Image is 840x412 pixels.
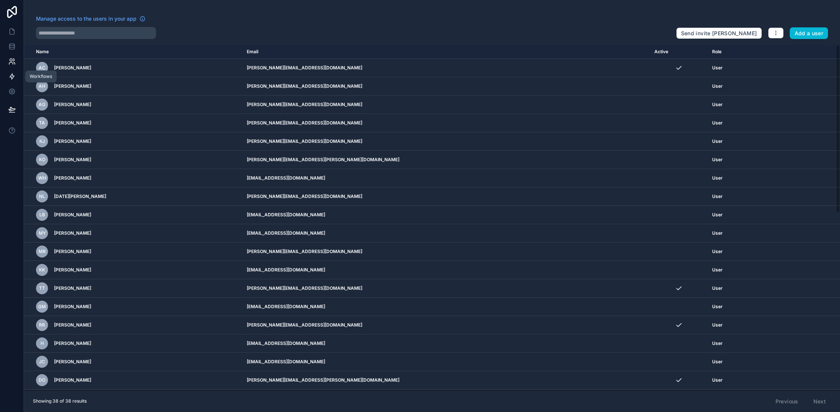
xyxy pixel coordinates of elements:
[39,138,45,144] span: KJ
[24,45,840,390] div: scrollable content
[242,279,650,298] td: [PERSON_NAME][EMAIL_ADDRESS][DOMAIN_NAME]
[39,322,45,328] span: RR
[54,322,91,328] span: [PERSON_NAME]
[242,132,650,151] td: [PERSON_NAME][EMAIL_ADDRESS][DOMAIN_NAME]
[39,285,45,291] span: TT
[24,45,242,59] th: Name
[242,390,650,408] td: [EMAIL_ADDRESS][DOMAIN_NAME]
[650,45,708,59] th: Active
[712,230,723,236] span: User
[790,27,828,39] button: Add a user
[712,285,723,291] span: User
[38,175,46,181] span: WH
[712,138,723,144] span: User
[54,83,91,89] span: [PERSON_NAME]
[712,102,723,108] span: User
[39,359,45,365] span: JC
[242,206,650,224] td: [EMAIL_ADDRESS][DOMAIN_NAME]
[712,359,723,365] span: User
[242,334,650,353] td: [EMAIL_ADDRESS][DOMAIN_NAME]
[242,77,650,96] td: [PERSON_NAME][EMAIL_ADDRESS][DOMAIN_NAME]
[712,175,723,181] span: User
[242,298,650,316] td: [EMAIL_ADDRESS][DOMAIN_NAME]
[54,120,91,126] span: [PERSON_NAME]
[36,15,145,22] a: Manage access to the users in your app
[39,193,45,199] span: NL
[712,377,723,383] span: User
[712,212,723,218] span: User
[39,212,45,218] span: LB
[712,267,723,273] span: User
[54,230,91,236] span: [PERSON_NAME]
[39,102,45,108] span: AG
[712,83,723,89] span: User
[54,138,91,144] span: [PERSON_NAME]
[40,340,44,346] span: H
[39,249,46,255] span: MR
[39,377,45,383] span: DO
[54,102,91,108] span: [PERSON_NAME]
[712,249,723,255] span: User
[39,230,46,236] span: MY
[242,353,650,371] td: [EMAIL_ADDRESS][DOMAIN_NAME]
[54,359,91,365] span: [PERSON_NAME]
[242,169,650,187] td: [EMAIL_ADDRESS][DOMAIN_NAME]
[242,371,650,390] td: [PERSON_NAME][EMAIL_ADDRESS][PERSON_NAME][DOMAIN_NAME]
[712,120,723,126] span: User
[39,83,45,89] span: AH
[54,65,91,71] span: [PERSON_NAME]
[54,340,91,346] span: [PERSON_NAME]
[242,224,650,243] td: [EMAIL_ADDRESS][DOMAIN_NAME]
[708,45,798,59] th: Role
[33,398,87,404] span: Showing 38 of 38 results
[242,96,650,114] td: [PERSON_NAME][EMAIL_ADDRESS][DOMAIN_NAME]
[36,15,136,22] span: Manage access to the users in your app
[39,120,45,126] span: TA
[242,316,650,334] td: [PERSON_NAME][EMAIL_ADDRESS][DOMAIN_NAME]
[54,285,91,291] span: [PERSON_NAME]
[712,322,723,328] span: User
[712,65,723,71] span: User
[39,267,45,273] span: KK
[39,65,45,71] span: AC
[54,212,91,218] span: [PERSON_NAME]
[242,243,650,261] td: [PERSON_NAME][EMAIL_ADDRESS][DOMAIN_NAME]
[242,59,650,77] td: [PERSON_NAME][EMAIL_ADDRESS][DOMAIN_NAME]
[54,175,91,181] span: [PERSON_NAME]
[242,114,650,132] td: [PERSON_NAME][EMAIL_ADDRESS][DOMAIN_NAME]
[712,193,723,199] span: User
[54,304,91,310] span: [PERSON_NAME]
[712,304,723,310] span: User
[54,377,91,383] span: [PERSON_NAME]
[54,193,106,199] span: [DATE][PERSON_NAME]
[242,45,650,59] th: Email
[242,151,650,169] td: [PERSON_NAME][EMAIL_ADDRESS][PERSON_NAME][DOMAIN_NAME]
[39,157,45,163] span: KO
[54,267,91,273] span: [PERSON_NAME]
[54,157,91,163] span: [PERSON_NAME]
[54,249,91,255] span: [PERSON_NAME]
[38,304,46,310] span: GM
[242,261,650,279] td: [EMAIL_ADDRESS][DOMAIN_NAME]
[30,73,52,79] div: Workflows
[712,340,723,346] span: User
[242,187,650,206] td: [PERSON_NAME][EMAIL_ADDRESS][DOMAIN_NAME]
[676,27,762,39] button: Send invite [PERSON_NAME]
[712,157,723,163] span: User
